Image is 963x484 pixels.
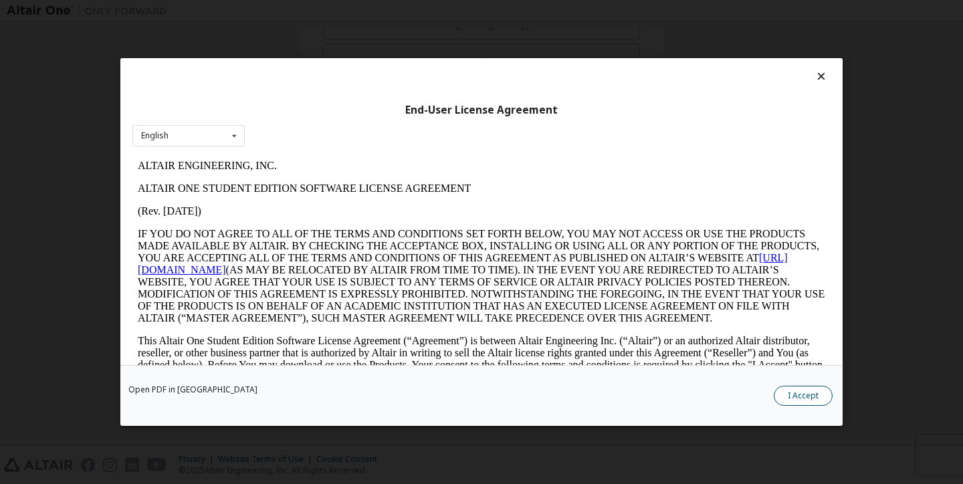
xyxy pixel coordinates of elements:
[5,98,655,121] a: [URL][DOMAIN_NAME]
[5,5,693,17] p: ALTAIR ENGINEERING, INC.
[128,386,257,394] a: Open PDF in [GEOGRAPHIC_DATA]
[5,28,693,40] p: ALTAIR ONE STUDENT EDITION SOFTWARE LICENSE AGREEMENT
[141,132,169,140] div: English
[5,51,693,63] p: (Rev. [DATE])
[774,386,833,406] button: I Accept
[5,74,693,170] p: IF YOU DO NOT AGREE TO ALL OF THE TERMS AND CONDITIONS SET FORTH BELOW, YOU MAY NOT ACCESS OR USE...
[5,180,693,229] p: This Altair One Student Edition Software License Agreement (“Agreement”) is between Altair Engine...
[132,104,831,117] div: End-User License Agreement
